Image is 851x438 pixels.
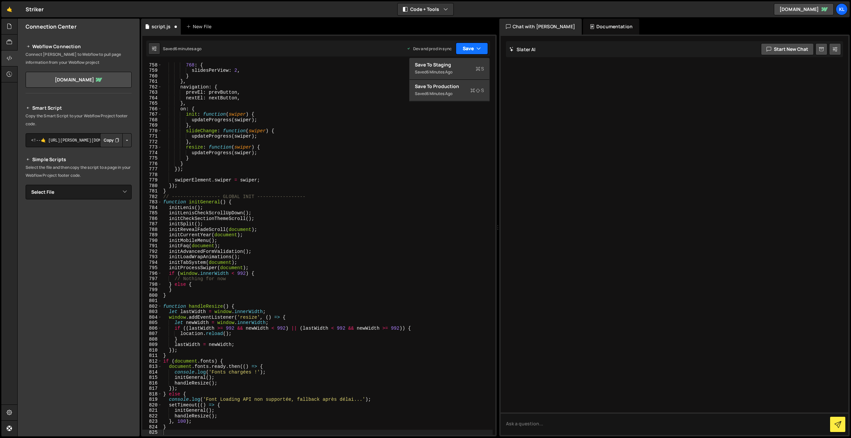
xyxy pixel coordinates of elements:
div: 776 [142,161,162,167]
h2: Connection Center [26,23,76,30]
div: 806 [142,326,162,331]
div: 814 [142,370,162,375]
div: 790 [142,238,162,244]
div: 822 [142,413,162,419]
a: Kl [836,3,848,15]
div: 6 minutes ago [426,91,452,96]
div: 791 [142,243,162,249]
button: Save [456,43,488,55]
div: 761 [142,79,162,84]
div: 815 [142,375,162,381]
a: [DOMAIN_NAME] [26,72,132,88]
div: 787 [142,221,162,227]
a: [DOMAIN_NAME] [774,3,834,15]
div: 808 [142,337,162,342]
div: 759 [142,68,162,73]
div: 786 [142,216,162,222]
div: 784 [142,205,162,211]
button: Start new chat [761,43,814,55]
div: 811 [142,353,162,359]
div: 813 [142,364,162,370]
div: 769 [142,123,162,128]
div: 794 [142,260,162,266]
div: 795 [142,265,162,271]
div: 819 [142,397,162,402]
span: S [476,65,484,72]
div: 792 [142,249,162,255]
div: Saved [163,46,201,52]
div: 783 [142,199,162,205]
div: 796 [142,271,162,276]
div: 766 [142,106,162,112]
p: Select the file and then copy the script to a page in your Webflow Project footer code. [26,164,132,179]
div: 782 [142,194,162,200]
div: 802 [142,304,162,309]
div: 805 [142,320,162,326]
div: 781 [142,188,162,194]
div: 810 [142,348,162,353]
div: 821 [142,408,162,413]
div: 775 [142,156,162,161]
div: 812 [142,359,162,364]
div: 6 minutes ago [426,69,452,75]
div: Striker [26,5,44,13]
div: 817 [142,386,162,391]
button: Code + Tools [398,3,453,15]
iframe: YouTube video player [26,274,132,334]
a: 🤙 [1,1,18,17]
h2: Simple Scripts [26,156,132,164]
div: 801 [142,298,162,304]
div: 825 [142,430,162,435]
div: Saved [415,68,484,76]
div: Button group with nested dropdown [100,133,132,147]
h2: Smart Script [26,104,132,112]
button: Copy [100,133,123,147]
div: 777 [142,166,162,172]
div: Save to Production [415,83,484,90]
div: 807 [142,331,162,337]
div: 765 [142,101,162,106]
div: 789 [142,232,162,238]
div: script.js [152,23,171,30]
p: Connect [PERSON_NAME] to Webflow to pull page information from your Webflow project [26,51,132,66]
div: 804 [142,315,162,320]
div: Dev and prod in sync [407,46,452,52]
div: 762 [142,84,162,90]
div: 768 [142,117,162,123]
div: 823 [142,419,162,424]
div: 6 minutes ago [175,46,201,52]
div: 778 [142,172,162,178]
div: 820 [142,402,162,408]
div: 773 [142,145,162,150]
div: 763 [142,90,162,95]
div: 798 [142,282,162,287]
div: 760 [142,73,162,79]
div: 800 [142,293,162,298]
div: 793 [142,254,162,260]
div: 770 [142,128,162,134]
div: 772 [142,139,162,145]
div: 809 [142,342,162,348]
div: Chat with [PERSON_NAME] [499,19,582,35]
span: S [470,87,484,94]
div: New File [186,23,214,30]
p: Copy the Smart Script to your Webflow Project footer code. [26,112,132,128]
div: 779 [142,177,162,183]
h2: Slater AI [509,46,536,53]
button: Save to ProductionS Saved6 minutes ago [410,80,489,101]
textarea: <!--🤙 [URL][PERSON_NAME][DOMAIN_NAME]> <script>document.addEventListener("DOMContentLoaded", func... [26,133,132,147]
div: Save to Staging [415,61,484,68]
div: 764 [142,95,162,101]
div: 774 [142,150,162,156]
iframe: YouTube video player [26,210,132,270]
button: Save to StagingS Saved6 minutes ago [410,58,489,80]
div: 797 [142,276,162,282]
div: 816 [142,381,162,386]
div: Saved [415,90,484,98]
h2: Webflow Connection [26,43,132,51]
div: 758 [142,62,162,68]
div: 799 [142,287,162,293]
div: 818 [142,391,162,397]
div: 788 [142,227,162,233]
